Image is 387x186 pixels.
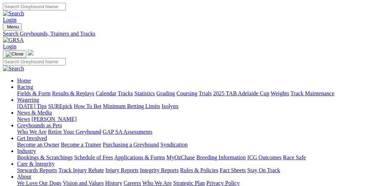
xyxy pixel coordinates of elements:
button: Toggle navigation [3,50,26,58]
a: Rules & Policies [180,167,218,173]
a: News [17,116,30,122]
a: Industry [17,148,36,154]
a: Stay On Track [247,167,280,173]
a: Stewards Reports [17,167,57,173]
a: Syndication [160,142,187,148]
a: Coursing [176,90,197,96]
input: Search [3,3,66,10]
a: Grading [157,90,175,96]
a: Trials [198,90,212,96]
a: How To Bet [74,103,102,109]
a: Strategic Plan [173,180,205,186]
a: Statistics [134,90,155,96]
a: Fields & Form [17,90,51,96]
div: Industry [17,154,384,161]
a: [PERSON_NAME] [31,116,76,122]
a: Calendar [96,90,116,96]
a: Bookings & Scratchings [17,154,73,160]
a: Greyhounds as Pets [17,122,62,128]
a: 2025 TAB Adelaide Cup [213,90,269,96]
a: Weights [271,90,289,96]
a: Retire Your Greyhound [48,129,101,135]
a: Race Safe [283,154,306,160]
input: Search [3,58,66,65]
a: Applications & Forms [114,154,165,160]
a: Results & Replays [52,90,94,96]
a: Tracks [118,90,133,96]
a: Privacy Policy [206,180,240,186]
a: Track Injury Rebate [58,167,104,173]
a: Care & Integrity [17,161,55,167]
img: GRSA [3,37,24,43]
button: Toggle navigation [3,23,22,31]
img: logo-grsa-white.png [28,50,33,55]
a: Who We Are [142,180,172,186]
a: GAP SA Assessments [103,129,153,135]
div: Greyhounds as Pets [17,129,384,135]
a: About [17,174,31,180]
img: Search [3,65,24,72]
a: Login [3,17,16,23]
a: Login [3,43,16,49]
a: Purchasing a Greyhound [103,142,159,148]
a: Schedule of Fees [74,154,113,160]
a: Racing [17,84,33,90]
a: [DATE] Tips [17,103,47,109]
div: Get Involved [17,142,384,148]
a: Who We Are [17,129,47,135]
a: Isolynx [161,103,179,109]
a: Search Greyhounds, Trainers and Tracks [3,31,384,37]
a: MyOzChase [166,154,195,160]
a: Home [17,78,31,84]
div: News & Media [17,116,384,122]
img: Search [3,10,24,17]
a: ICG Outcomes [247,154,281,160]
a: Become an Owner [17,142,59,148]
a: We Love Our Dogs [17,180,61,186]
a: History [105,180,122,186]
div: Wagering [17,103,384,110]
span: Menu [7,24,19,30]
div: Care & Integrity [17,167,384,174]
a: Integrity Reports [140,167,179,173]
a: Track Maintenance [291,90,334,96]
a: SUREpick [48,103,72,109]
a: News & Media [17,110,52,116]
a: Minimum Betting Limits [103,103,160,109]
a: Careers [123,180,141,186]
a: Get Involved [17,135,47,141]
a: Fact Sheets [220,167,246,173]
a: Become a Trainer [61,142,101,148]
a: Injury Reports [105,167,138,173]
img: Close [6,51,23,57]
div: Racing [17,90,384,97]
a: Vision and Values [63,180,104,186]
a: Breeding Information [196,154,246,160]
a: Wagering [17,97,39,103]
